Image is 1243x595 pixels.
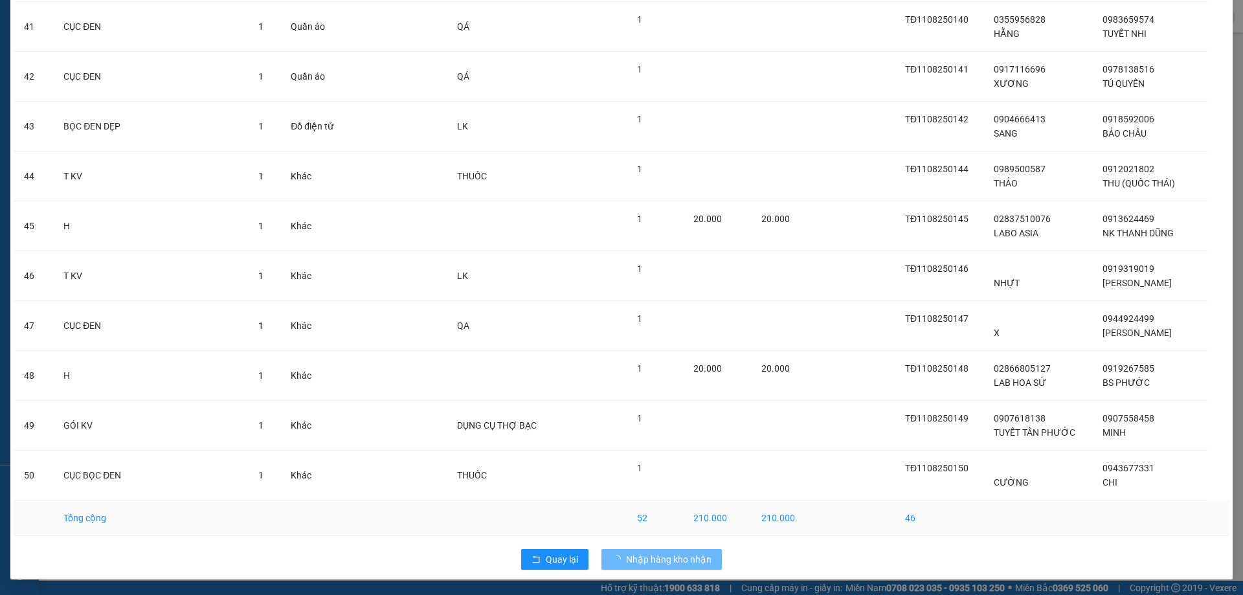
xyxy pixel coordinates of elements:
td: BỌC ĐEN DẸP [53,102,247,152]
span: LK [457,121,468,131]
span: TĐ1108250148 [905,363,969,374]
td: 42 [14,52,53,102]
td: Khác [280,351,382,401]
td: 48 [14,351,53,401]
button: rollbackQuay lại [521,549,588,570]
span: TUYẾT NHI [1103,28,1147,39]
span: THUỐC [457,470,487,480]
span: 0917116696 [994,64,1046,74]
span: 0919319019 [1103,264,1154,274]
span: 02837510076 [994,214,1051,224]
span: 1 [637,413,642,423]
span: TĐ1108250146 [905,264,969,274]
span: 1 [258,320,263,331]
span: 0907618138 [994,413,1046,423]
span: BẢO CHÂU [1103,128,1147,139]
span: QÁ [457,71,469,82]
span: 1 [258,420,263,431]
span: TĐ1108250141 [905,64,969,74]
span: rollback [532,555,541,565]
span: LAB HOA SỨ [994,377,1046,388]
span: loading [612,555,626,564]
span: TÚ QUYÊN [1103,78,1145,89]
span: 0913624469 [1103,214,1154,224]
span: 0943677331 [1103,463,1154,473]
span: TĐ1108250145 [905,214,969,224]
span: 1 [258,470,263,480]
td: Đồ điện tử [280,102,382,152]
span: 0904666413 [994,114,1046,124]
span: 1 [637,363,642,374]
td: 41 [14,2,53,52]
td: Quần áo [280,2,382,52]
td: Khác [280,251,382,301]
span: 0989500587 [994,164,1046,174]
td: 52 [627,500,684,536]
span: THUỐC [457,171,487,181]
span: 0919267585 [1103,363,1154,374]
td: 45 [14,201,53,251]
td: Khác [280,152,382,201]
span: TĐ1108250147 [905,313,969,324]
span: [PERSON_NAME] [1103,328,1172,338]
td: 46 [14,251,53,301]
span: 1 [258,271,263,281]
span: BS PHƯỚC [1103,377,1150,388]
td: Khác [280,401,382,451]
span: 0978138516 [1103,64,1154,74]
span: THU (QUỐC THÁI) [1103,178,1175,188]
span: [PERSON_NAME] [1103,278,1172,288]
span: 1 [637,14,642,25]
span: MINH [1103,427,1126,438]
td: 49 [14,401,53,451]
span: TĐ1108250150 [905,463,969,473]
td: T KV [53,251,247,301]
span: LK [457,271,468,281]
span: TUYẾT TÂN PHƯỚC [994,427,1075,438]
td: Quần áo [280,52,382,102]
span: HẰNG [994,28,1020,39]
td: CỤC ĐEN [53,301,247,351]
span: 1 [258,171,263,181]
span: TĐ1108250144 [905,164,969,174]
span: 1 [637,214,642,224]
span: 1 [637,463,642,473]
td: CỤC BỌC ĐEN [53,451,247,500]
span: 1 [258,221,263,231]
span: 02866805127 [994,363,1051,374]
span: THẢO [994,178,1018,188]
span: X [994,328,1000,338]
span: 0944924499 [1103,313,1154,324]
span: 1 [637,64,642,74]
td: Khác [280,201,382,251]
span: Nhập hàng kho nhận [626,552,711,567]
td: 47 [14,301,53,351]
button: Nhập hàng kho nhận [601,549,722,570]
span: QA [457,320,469,331]
span: 0907558458 [1103,413,1154,423]
span: LABO ASIA [994,228,1038,238]
td: H [53,351,247,401]
td: GÓI KV [53,401,247,451]
span: 1 [637,114,642,124]
span: 20.000 [761,363,790,374]
span: 20.000 [693,214,722,224]
span: 1 [258,21,263,32]
span: 1 [637,164,642,174]
span: QÁ [457,21,469,32]
td: 210.000 [683,500,750,536]
span: SANG [994,128,1018,139]
td: T KV [53,152,247,201]
span: 20.000 [761,214,790,224]
td: 43 [14,102,53,152]
td: 50 [14,451,53,500]
span: NHỰT [994,278,1020,288]
span: XƯƠNG [994,78,1029,89]
td: H [53,201,247,251]
span: Quay lại [546,552,578,567]
span: TĐ1108250142 [905,114,969,124]
td: Khác [280,451,382,500]
span: TĐ1108250140 [905,14,969,25]
td: CỤC ĐEN [53,2,247,52]
td: Tổng cộng [53,500,247,536]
